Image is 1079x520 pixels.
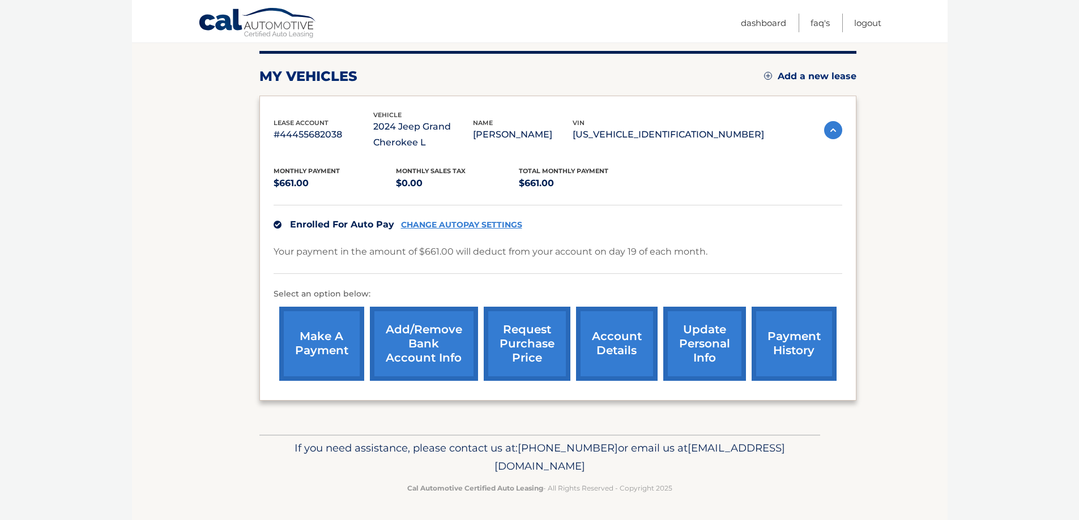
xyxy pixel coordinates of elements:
[274,167,340,175] span: Monthly Payment
[573,119,585,127] span: vin
[824,121,842,139] img: accordion-active.svg
[741,14,786,32] a: Dashboard
[396,175,519,191] p: $0.00
[396,167,466,175] span: Monthly sales Tax
[274,287,842,301] p: Select an option below:
[764,72,772,80] img: add.svg
[854,14,881,32] a: Logout
[811,14,830,32] a: FAQ's
[573,127,764,143] p: [US_VEHICLE_IDENTIFICATION_NUMBER]
[274,127,373,143] p: #44455682038
[267,482,813,494] p: - All Rights Reserved - Copyright 2025
[484,307,570,381] a: request purchase price
[473,127,573,143] p: [PERSON_NAME]
[407,484,543,492] strong: Cal Automotive Certified Auto Leasing
[279,307,364,381] a: make a payment
[373,111,402,119] span: vehicle
[519,175,642,191] p: $661.00
[198,7,317,40] a: Cal Automotive
[274,119,329,127] span: lease account
[663,307,746,381] a: update personal info
[518,441,618,454] span: [PHONE_NUMBER]
[267,439,813,475] p: If you need assistance, please contact us at: or email us at
[576,307,658,381] a: account details
[519,167,608,175] span: Total Monthly Payment
[401,220,522,230] a: CHANGE AUTOPAY SETTINGS
[370,307,478,381] a: Add/Remove bank account info
[752,307,837,381] a: payment history
[259,68,357,85] h2: my vehicles
[764,71,856,82] a: Add a new lease
[274,244,707,260] p: Your payment in the amount of $661.00 will deduct from your account on day 19 of each month.
[373,119,473,151] p: 2024 Jeep Grand Cherokee L
[274,221,282,229] img: check.svg
[290,219,394,230] span: Enrolled For Auto Pay
[473,119,493,127] span: name
[274,175,396,191] p: $661.00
